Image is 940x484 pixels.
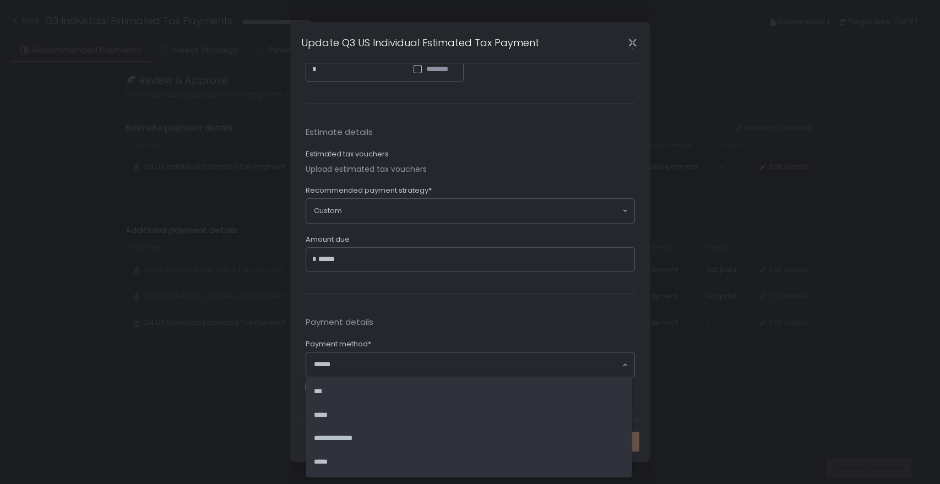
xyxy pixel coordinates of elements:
[306,352,634,377] div: Search for option
[306,199,634,223] div: Search for option
[342,205,621,216] input: Search for option
[306,339,371,349] span: Payment method*
[306,316,635,329] span: Payment details
[615,36,650,49] div: Close
[306,235,350,244] span: Amount due
[306,186,432,195] span: Recommended payment strategy*
[314,359,621,370] input: Search for option
[306,164,427,175] button: Upload estimated tax vouchers
[306,126,635,139] span: Estimate details
[301,35,539,50] h1: Update Q3 US Individual Estimated Tax Payment
[306,149,389,159] label: Estimated tax vouchers
[314,206,342,216] span: Custom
